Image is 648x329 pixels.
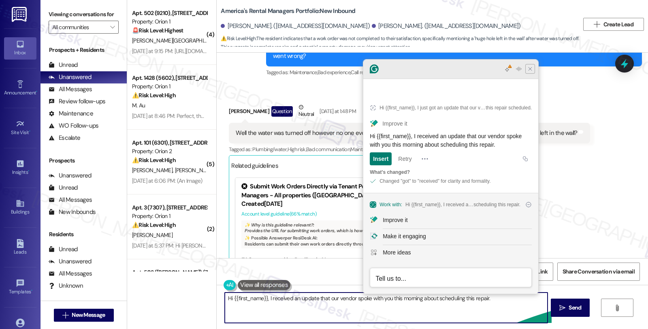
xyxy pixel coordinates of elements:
[306,146,350,153] span: Bad communication ,
[231,162,278,173] div: Related guidelines
[4,157,36,179] a: Insights •
[492,267,548,276] span: Get Conversation Link
[297,103,315,120] div: Neutral
[40,230,127,239] div: Residents
[49,61,78,69] div: Unread
[132,17,207,26] div: Property: Orion 1
[225,293,547,323] textarea: To enrich screen reader interactions, please activate Accessibility in Grammarly extension settings
[49,257,92,266] div: Unanswered
[603,20,633,29] span: Create Lead
[351,69,376,76] span: Call request
[49,245,78,254] div: Unread
[29,128,30,134] span: •
[4,237,36,258] a: Leads
[132,147,207,156] div: Property: Orion 2
[252,146,287,153] span: Plumbing/water ,
[288,146,307,153] span: High risk ,
[132,177,202,184] div: [DATE] at 6:06 PM: (An Image)
[221,35,256,42] strong: ⚠️ Risk Level: High
[62,312,68,318] i: 
[4,197,36,218] a: Buildings
[49,282,83,290] div: Unknown
[551,299,590,317] button: Send
[318,69,351,76] span: Bad experience ,
[4,117,36,139] a: Site Visit •
[49,269,92,278] div: All Messages
[132,82,207,91] div: Property: Orion 1
[245,235,469,241] div: ✨ Possible Answer per ResiDesk AI:
[49,73,92,81] div: Unanswered
[318,107,356,115] div: [DATE] at 1:48 PM
[54,309,114,322] button: New Message
[49,85,92,94] div: All Messages
[28,168,29,174] span: •
[49,171,92,180] div: Unanswered
[132,212,207,220] div: Property: Orion 1
[49,8,119,21] label: Viewing conversations for
[4,37,36,59] a: Inbox
[241,220,472,248] div: Provides the URL for submitting work orders, which is how the resident can report the hole in the...
[132,9,207,17] div: Apt. 502 (9210), [STREET_ADDRESS]
[49,122,98,130] div: WO Follow-ups
[241,256,326,264] b: FAQs generated by ResiDesk AI
[40,46,127,54] div: Prospects + Residents
[49,134,80,142] div: Escalate
[563,267,635,276] span: Share Conversation via email
[49,184,78,192] div: Unread
[132,47,227,55] div: [DATE] at 9:15 PM: [URL][DOMAIN_NAME]
[132,37,224,44] span: [PERSON_NAME][GEOGRAPHIC_DATA]
[559,305,565,311] i: 
[31,288,32,293] span: •
[221,34,579,52] span: : The resident indicates that a work order was not completed to their satisfaction, specifically ...
[290,69,318,76] span: Maintenance ,
[132,231,173,239] span: [PERSON_NAME]
[557,263,640,281] button: Share Conversation via email
[175,167,215,174] span: [PERSON_NAME]
[12,7,28,22] img: ResiDesk Logo
[40,156,127,165] div: Prospects
[110,24,115,30] i: 
[49,109,93,118] div: Maintenance
[241,182,472,200] div: Submit Work Orders Directly via Tenant Portal – [GEOGRAPHIC_DATA]'s Rental Managers - All propert...
[372,22,521,30] div: [PERSON_NAME]. ([EMAIL_ADDRESS][DOMAIN_NAME])
[132,92,176,99] strong: ⚠️ Risk Level: High
[52,21,106,34] input: All communities
[583,18,644,31] button: Create Lead
[221,7,355,15] b: America's Rental Managers Portfolio: New Inbound
[569,303,581,312] span: Send
[132,74,207,82] div: Apt. 1428 (5602), [STREET_ADDRESS]
[132,203,207,212] div: Apt. 3 (7307), [STREET_ADDRESS]
[594,21,600,28] i: 
[271,106,293,116] div: Question
[241,200,472,208] div: Created [DATE]
[132,139,207,147] div: Apt. 101 (6301), [STREET_ADDRESS]
[49,208,96,216] div: New Inbounds
[350,146,396,153] span: Maintenance request ,
[241,210,472,218] div: Account level guideline ( 66 % match)
[4,276,36,298] a: Templates •
[132,156,176,164] strong: ⚠️ Risk Level: High
[229,143,590,155] div: Tagged as:
[49,97,105,106] div: Review follow-ups
[245,241,457,247] span: Residents can submit their own work orders directly through the following portal: [URL][DOMAIN_NAME]
[236,129,577,137] div: Well the water was turned off however no one ever let me know anything in regards to a follow up?...
[49,196,92,204] div: All Messages
[132,167,175,174] span: [PERSON_NAME]
[229,103,590,123] div: [PERSON_NAME]
[266,66,642,78] div: Tagged as:
[72,311,105,319] span: New Message
[132,102,145,109] span: M. Au
[132,268,207,277] div: Apt. 502 ([PERSON_NAME]) (7467), [STREET_ADDRESS][PERSON_NAME]
[36,89,37,94] span: •
[614,305,620,311] i: 
[221,22,370,30] div: [PERSON_NAME]. ([EMAIL_ADDRESS][DOMAIN_NAME])
[245,222,469,228] div: ✨ Why is this guideline relevant?:
[132,112,389,120] div: [DATE] at 8:46 PM: Perfect, thank you so much! just wanted to get this on the radar since it's a ...
[132,27,183,34] strong: 🚨 Risk Level: Highest
[132,221,176,229] strong: ⚠️ Risk Level: High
